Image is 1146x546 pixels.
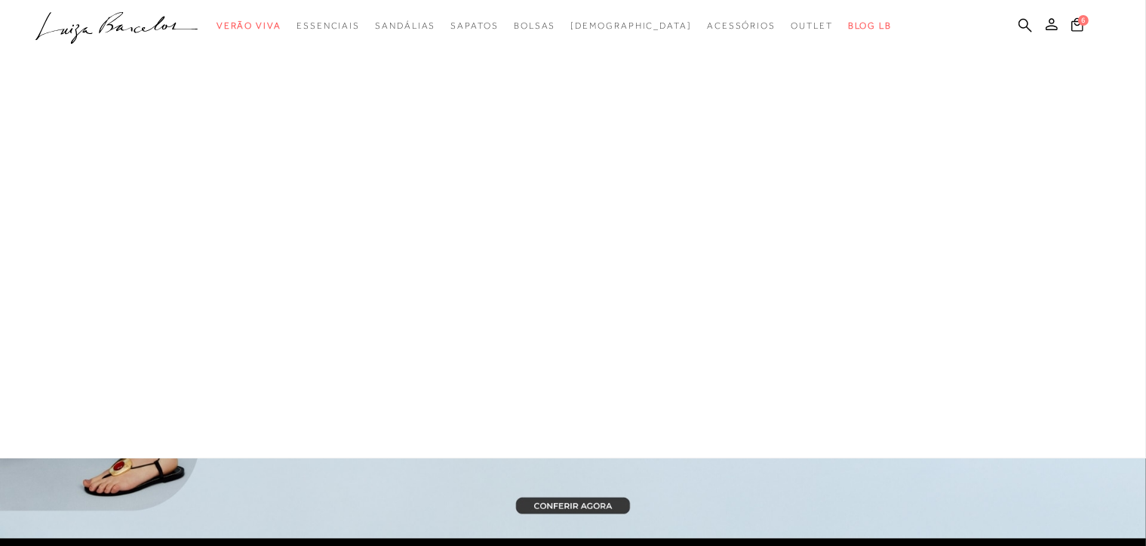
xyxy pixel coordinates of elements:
[707,20,776,31] span: Acessórios
[296,20,360,31] span: Essenciais
[791,12,833,40] a: categoryNavScreenReaderText
[375,12,435,40] a: categoryNavScreenReaderText
[1067,17,1088,37] button: 6
[848,12,892,40] a: BLOG LB
[450,20,498,31] span: Sapatos
[570,20,692,31] span: [DEMOGRAPHIC_DATA]
[514,12,556,40] a: categoryNavScreenReaderText
[450,12,498,40] a: categoryNavScreenReaderText
[296,12,360,40] a: categoryNavScreenReaderText
[848,20,892,31] span: BLOG LB
[217,20,281,31] span: Verão Viva
[375,20,435,31] span: Sandálias
[707,12,776,40] a: categoryNavScreenReaderText
[570,12,692,40] a: noSubCategoriesText
[1078,15,1089,26] span: 6
[217,12,281,40] a: categoryNavScreenReaderText
[791,20,833,31] span: Outlet
[514,20,556,31] span: Bolsas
